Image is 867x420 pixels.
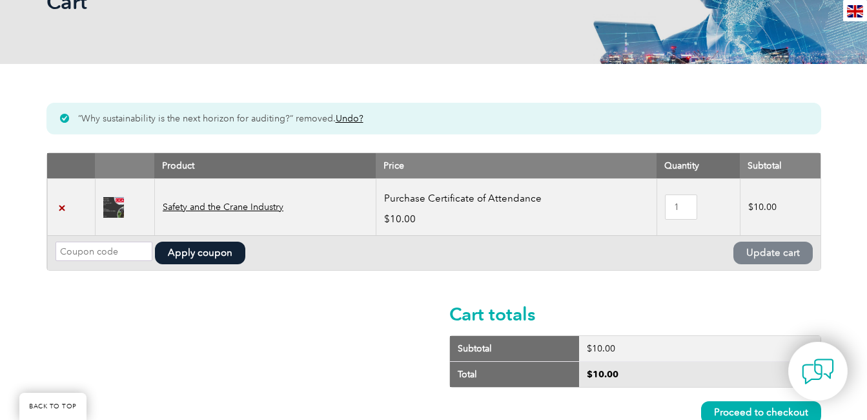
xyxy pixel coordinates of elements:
span: $ [384,213,390,225]
th: Product [154,153,376,178]
th: Price [376,153,657,178]
th: Subtotal [450,336,580,361]
a: Safety and the Crane Industry [163,202,283,213]
bdi: 10.00 [587,343,615,354]
button: Update cart [733,242,813,264]
img: Safety and the Crane Industry [103,197,124,218]
th: Quantity [657,153,740,178]
input: Coupon code [56,242,152,261]
a: Undo? [336,113,363,124]
bdi: 10.00 [587,369,618,380]
input: Product quantity [665,194,698,220]
p: Purchase Certificate of Attendance [384,191,649,205]
span: $ [587,369,593,380]
bdi: 10.00 [384,213,416,225]
img: en [847,5,863,17]
span: $ [748,202,753,213]
a: Remove Safety and the Crane Industry from cart [56,200,69,214]
th: Subtotal [740,153,821,178]
button: Apply coupon [155,242,245,264]
img: contact-chat.png [802,355,834,388]
span: $ [587,343,592,354]
bdi: 10.00 [748,202,777,213]
a: BACK TO TOP [19,393,87,420]
h2: Cart totals [449,304,821,324]
div: “Why sustainability is the next horizon for auditing?” removed. [46,103,821,134]
th: Total [450,361,580,387]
